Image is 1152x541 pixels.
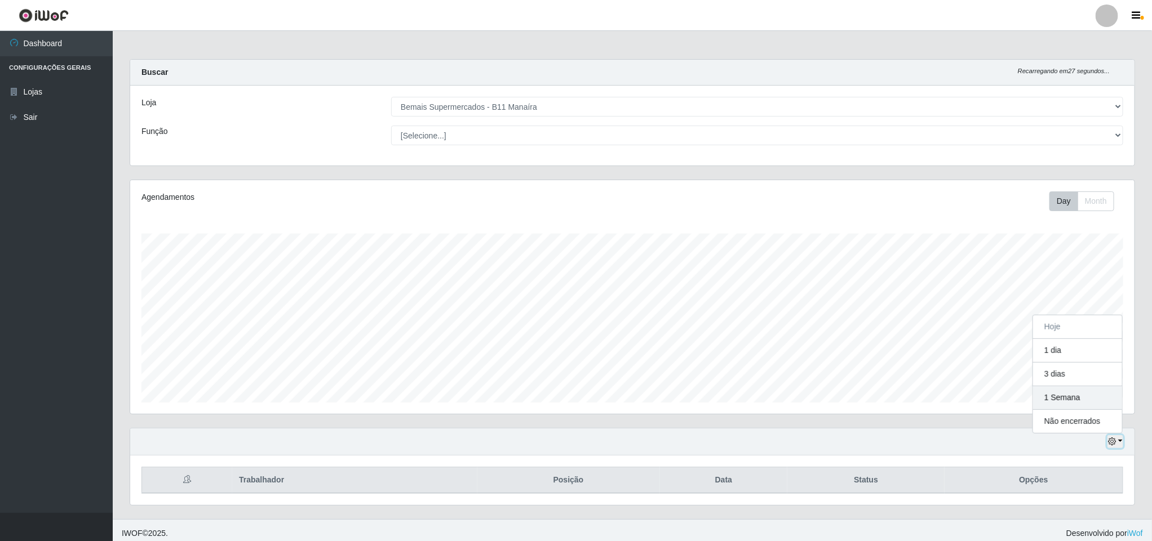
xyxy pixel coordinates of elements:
th: Posição [477,467,660,494]
th: Status [787,467,945,494]
strong: Buscar [141,68,168,77]
button: Hoje [1033,315,1122,339]
button: 3 dias [1033,363,1122,386]
img: CoreUI Logo [19,8,69,23]
label: Função [141,126,168,137]
button: Day [1049,191,1078,211]
div: First group [1049,191,1114,211]
span: Desenvolvido por [1066,527,1143,539]
th: Data [660,467,788,494]
th: Trabalhador [232,467,477,494]
button: Month [1078,191,1114,211]
th: Opções [945,467,1123,494]
span: IWOF [122,529,143,538]
button: 1 Semana [1033,386,1122,410]
label: Loja [141,97,156,109]
div: Toolbar with button groups [1049,191,1123,211]
button: 1 dia [1033,339,1122,363]
div: Agendamentos [141,191,540,203]
button: Não encerrados [1033,410,1122,433]
a: iWof [1127,529,1143,538]
i: Recarregando em 27 segundos... [1018,68,1110,74]
span: © 2025 . [122,527,168,539]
